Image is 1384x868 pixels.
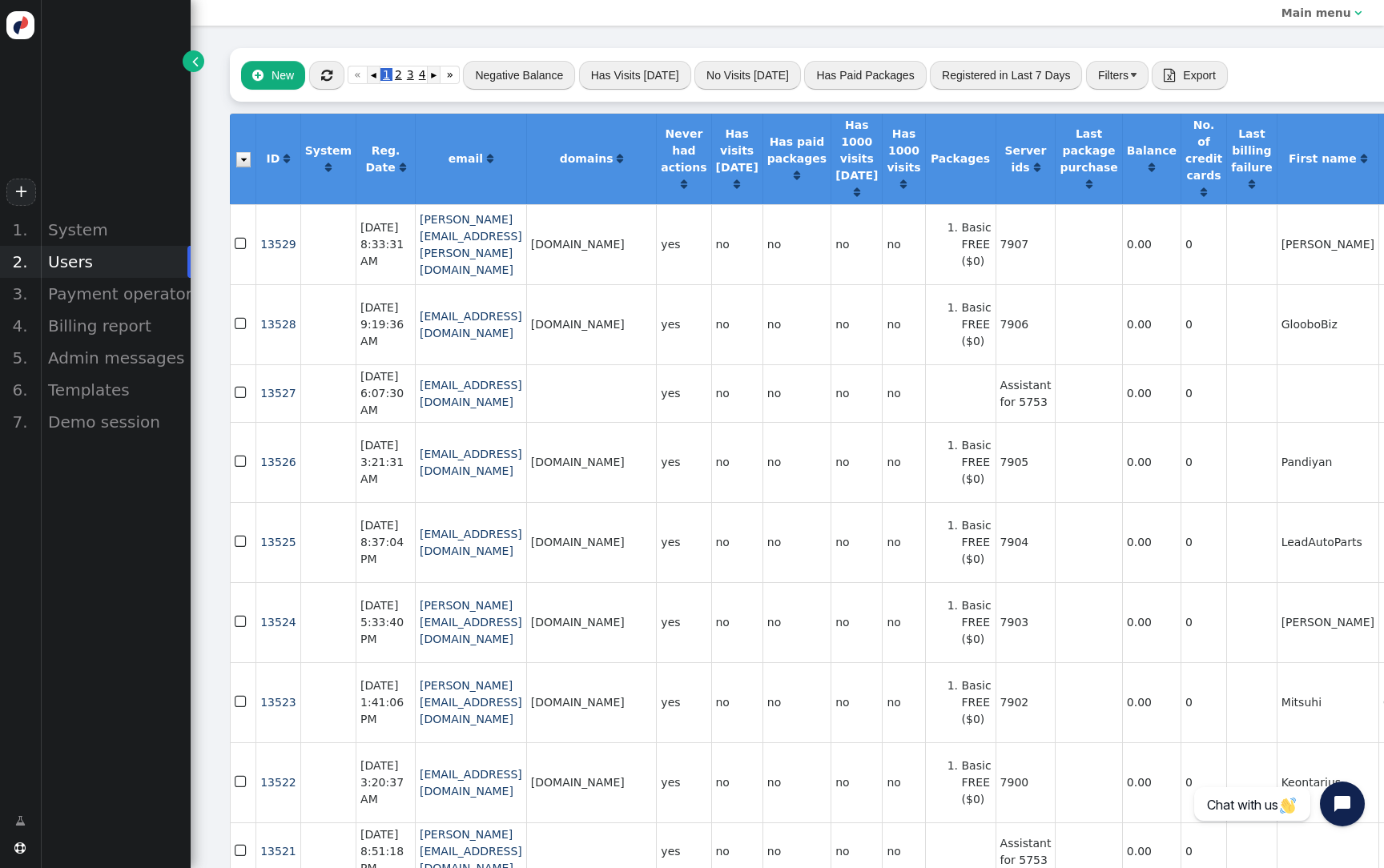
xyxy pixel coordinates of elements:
td: 0.00 [1122,742,1181,822]
span: 13523 [260,696,296,709]
td: [DOMAIN_NAME] [526,582,657,662]
img: logo-icon.svg [6,11,34,39]
span: Click to sort [900,179,907,190]
img: icon_dropdown_trigger.png [236,152,251,167]
a:  [1086,178,1092,191]
td: LeadAutoParts [1277,502,1378,582]
a: 13529 [260,238,296,251]
span:  [15,813,26,830]
td: 7904 [996,502,1056,582]
a:  [734,178,740,191]
td: no [882,582,924,662]
a: + [6,179,35,206]
span: [DATE] 3:20:37 AM [360,759,404,806]
td: no [762,742,831,822]
span: Click to sort [325,162,332,173]
a: [EMAIL_ADDRESS][DOMAIN_NAME] [420,379,522,408]
b: Main menu [1281,6,1351,19]
td: no [762,582,831,662]
td: 0.00 [1122,364,1181,422]
span:  [192,53,199,70]
span: 1 [380,68,392,81]
td: no [711,742,762,822]
span:  [235,451,249,472]
span: Click to sort [794,170,800,181]
td: no [882,742,924,822]
td: no [711,204,762,284]
span:  [235,611,249,633]
span: [DATE] 6:07:30 AM [360,370,404,416]
td: Keontarius [1277,742,1378,822]
span: Export [1183,69,1215,82]
td: 0 [1181,364,1226,422]
a: [EMAIL_ADDRESS][DOMAIN_NAME] [420,448,522,477]
td: [DOMAIN_NAME] [526,204,657,284]
td: 0.00 [1122,662,1181,742]
div: Billing report [40,310,191,342]
td: 7900 [996,742,1056,822]
td: no [711,502,762,582]
span: 13527 [260,387,296,400]
b: No. of credit cards [1185,119,1222,182]
td: no [831,502,882,582]
a:  [854,186,860,199]
td: [DOMAIN_NAME] [526,502,657,582]
span: 4 [416,68,428,81]
b: ID [267,152,280,165]
b: Last package purchase [1060,127,1117,174]
a:  [1201,186,1207,199]
span:  [1354,7,1362,18]
span: Click to sort [734,179,740,190]
span: Click to sort [284,153,290,164]
b: domains [560,152,614,165]
td: yes [656,364,710,422]
td: 0.00 [1122,284,1181,364]
a: 13525 [260,536,296,549]
b: Last billing failure [1231,127,1273,174]
td: 0 [1181,422,1226,502]
b: Packages [931,152,990,165]
a:  [794,169,800,182]
td: yes [656,284,710,364]
b: email [449,152,483,165]
a: 13522 [260,776,296,789]
li: Basic FREE ($0) [962,219,992,270]
td: no [711,662,762,742]
a:  [1149,161,1155,174]
span: 13524 [260,616,296,629]
td: no [831,662,882,742]
a: » [440,66,460,84]
span: Click to sort [1149,162,1155,173]
td: yes [656,422,710,502]
li: Basic FREE ($0) [962,517,992,568]
a:  [284,152,290,165]
button: Has Visits [DATE] [579,61,691,90]
span:  [235,531,249,553]
td: yes [656,204,710,284]
li: Basic FREE ($0) [962,437,992,488]
a:  [1249,178,1255,191]
td: no [762,422,831,502]
td: Mitsuhi [1277,662,1378,742]
span:  [235,233,249,255]
span: Click to sort [1249,179,1255,190]
a: 13521 [260,845,296,858]
button:  Export [1152,61,1228,90]
td: no [762,364,831,422]
a: 13526 [260,456,296,468]
a: ▸ [427,66,440,84]
span: Click to sort [681,179,687,190]
td: no [711,582,762,662]
td: no [831,364,882,422]
b: System [305,144,352,157]
span:  [235,771,249,793]
li: Basic FREE ($0) [962,299,992,350]
td: 0 [1181,662,1226,742]
b: Never had actions [661,127,706,174]
td: 0 [1181,742,1226,822]
td: 0 [1181,582,1226,662]
span: Click to sort [1086,179,1092,190]
span:  [235,691,249,713]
